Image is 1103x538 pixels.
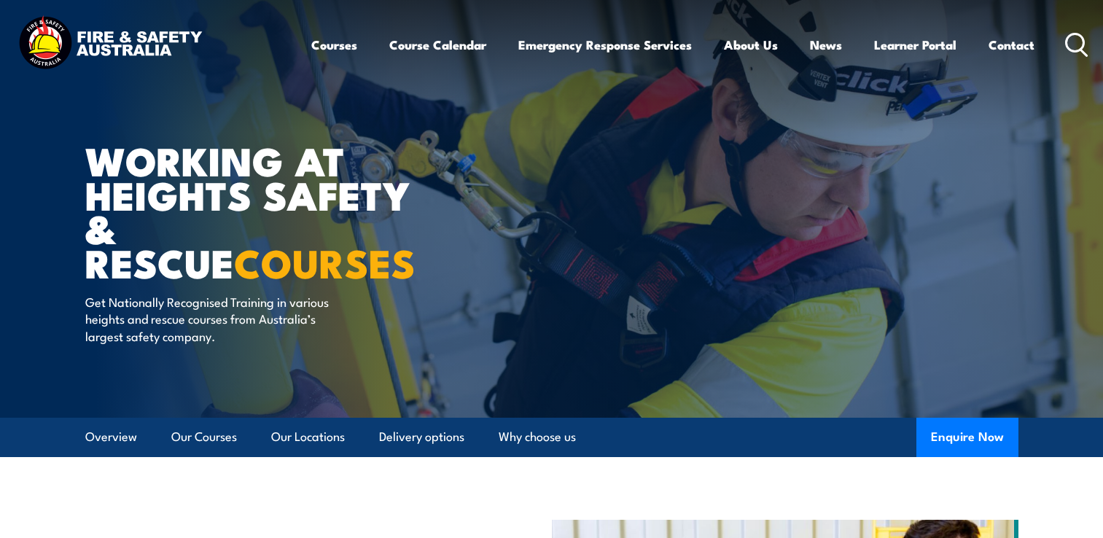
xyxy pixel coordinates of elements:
[874,26,956,64] a: Learner Portal
[311,26,357,64] a: Courses
[989,26,1034,64] a: Contact
[171,418,237,456] a: Our Courses
[85,293,351,344] p: Get Nationally Recognised Training in various heights and rescue courses from Australia’s largest...
[85,418,137,456] a: Overview
[499,418,576,456] a: Why choose us
[389,26,486,64] a: Course Calendar
[916,418,1018,457] button: Enquire Now
[810,26,842,64] a: News
[724,26,778,64] a: About Us
[271,418,345,456] a: Our Locations
[85,143,445,279] h1: WORKING AT HEIGHTS SAFETY & RESCUE
[379,418,464,456] a: Delivery options
[518,26,692,64] a: Emergency Response Services
[234,231,416,292] strong: COURSES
